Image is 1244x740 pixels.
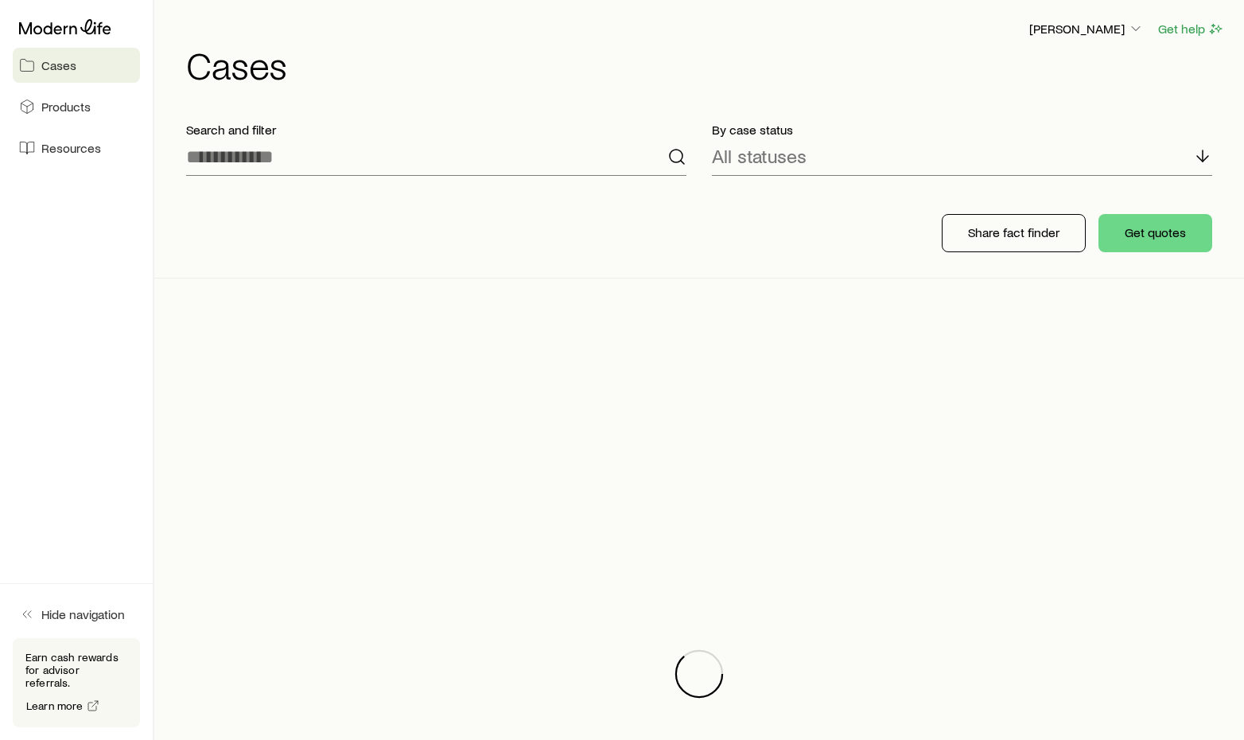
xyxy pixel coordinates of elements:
[25,651,127,689] p: Earn cash rewards for advisor referrals.
[1157,20,1225,38] button: Get help
[41,606,125,622] span: Hide navigation
[186,45,1225,84] h1: Cases
[968,224,1059,240] p: Share fact finder
[13,638,140,727] div: Earn cash rewards for advisor referrals.Learn more
[13,597,140,632] button: Hide navigation
[942,214,1086,252] button: Share fact finder
[41,57,76,73] span: Cases
[13,89,140,124] a: Products
[13,48,140,83] a: Cases
[13,130,140,166] a: Resources
[26,700,84,711] span: Learn more
[712,145,807,167] p: All statuses
[1029,21,1144,37] p: [PERSON_NAME]
[1028,20,1145,39] button: [PERSON_NAME]
[1098,214,1212,252] button: Get quotes
[41,99,91,115] span: Products
[712,122,1212,138] p: By case status
[41,140,101,156] span: Resources
[186,122,686,138] p: Search and filter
